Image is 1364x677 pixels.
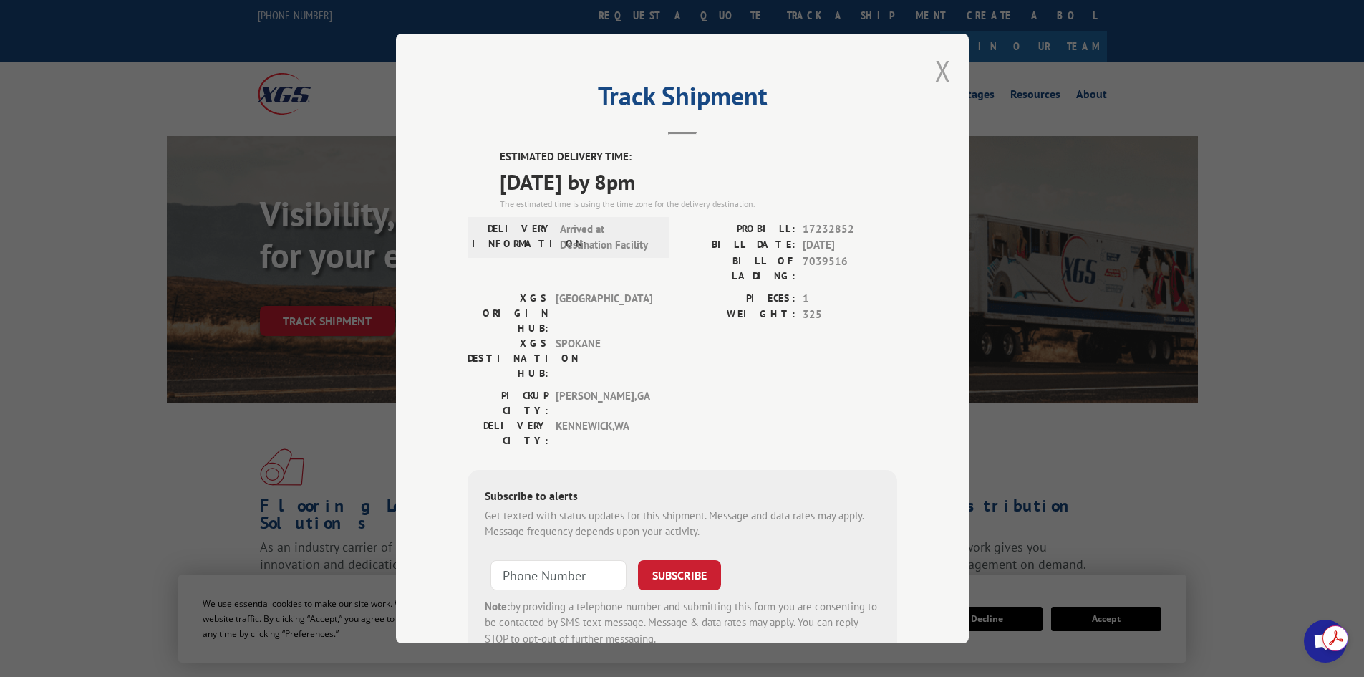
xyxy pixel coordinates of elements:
button: SUBSCRIBE [638,560,721,590]
label: PICKUP CITY: [468,388,548,418]
label: PROBILL: [682,221,795,238]
h2: Track Shipment [468,86,897,113]
label: BILL OF LADING: [682,254,795,284]
div: The estimated time is using the time zone for the delivery destination. [500,198,897,211]
div: Subscribe to alerts [485,487,880,508]
span: [DATE] by 8pm [500,165,897,198]
label: PIECES: [682,291,795,307]
span: 325 [803,307,897,323]
span: Arrived at Destination Facility [560,221,657,254]
span: [DATE] [803,237,897,254]
label: ESTIMATED DELIVERY TIME: [500,149,897,165]
label: BILL DATE: [682,237,795,254]
span: 7039516 [803,254,897,284]
label: DELIVERY INFORMATION: [472,221,553,254]
span: 17232852 [803,221,897,238]
span: KENNEWICK , WA [556,418,652,448]
input: Phone Number [490,560,627,590]
label: WEIGHT: [682,307,795,323]
span: [GEOGRAPHIC_DATA] [556,291,652,336]
span: [PERSON_NAME] , GA [556,388,652,418]
div: Get texted with status updates for this shipment. Message and data rates may apply. Message frequ... [485,508,880,540]
label: XGS ORIGIN HUB: [468,291,548,336]
label: DELIVERY CITY: [468,418,548,448]
strong: Note: [485,600,510,613]
button: Close modal [935,52,951,90]
span: SPOKANE [556,336,652,381]
label: XGS DESTINATION HUB: [468,336,548,381]
div: Open chat [1304,620,1347,663]
div: by providing a telephone number and submitting this form you are consenting to be contacted by SM... [485,599,880,648]
span: 1 [803,291,897,307]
